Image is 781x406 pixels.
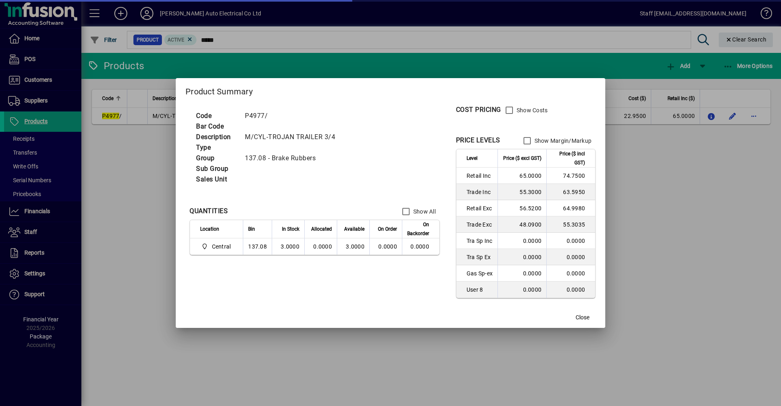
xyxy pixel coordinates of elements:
span: Retail Inc [467,172,493,180]
span: On Backorder [407,220,429,238]
span: Price ($ excl GST) [503,154,541,163]
td: 3.0000 [337,238,369,255]
span: Level [467,154,478,163]
span: Price ($ incl GST) [552,149,585,167]
span: Central [212,242,231,251]
td: 0.0000 [546,282,595,298]
td: 137.08 [243,238,272,255]
td: 63.5950 [546,184,595,200]
td: 48.0900 [497,216,546,233]
span: User 8 [467,286,493,294]
td: 64.9980 [546,200,595,216]
td: Group [192,153,241,164]
td: 0.0000 [546,233,595,249]
td: Sales Unit [192,174,241,185]
td: 56.5200 [497,200,546,216]
td: 0.0000 [497,249,546,265]
label: Show Margin/Markup [533,137,592,145]
td: 74.7500 [546,168,595,184]
label: Show All [412,207,436,216]
td: Sub Group [192,164,241,174]
td: Description [192,132,241,142]
span: Tra Sp Inc [467,237,493,245]
td: 0.0000 [402,238,439,255]
td: 55.3035 [546,216,595,233]
td: M/CYL-TROJAN TRAILER 3/4 [241,132,345,142]
span: Trade Inc [467,188,493,196]
span: Tra Sp Ex [467,253,493,261]
td: 137.08 - Brake Rubbers [241,153,345,164]
h2: Product Summary [176,78,605,102]
span: Trade Exc [467,220,493,229]
td: Bar Code [192,121,241,132]
span: In Stock [282,225,299,234]
span: 0.0000 [378,243,397,250]
td: 0.0000 [546,249,595,265]
span: Close [576,313,589,322]
div: COST PRICING [456,105,501,115]
label: Show Costs [515,106,548,114]
span: Available [344,225,364,234]
td: 0.0000 [304,238,337,255]
div: QUANTITIES [190,206,228,216]
td: 55.3000 [497,184,546,200]
span: Retail Exc [467,204,493,212]
span: Bin [248,225,255,234]
td: P4977/ [241,111,345,121]
span: Allocated [311,225,332,234]
td: 65.0000 [497,168,546,184]
td: 0.0000 [497,265,546,282]
td: 3.0000 [272,238,304,255]
td: 0.0000 [497,282,546,298]
div: PRICE LEVELS [456,135,500,145]
td: Type [192,142,241,153]
td: 0.0000 [546,265,595,282]
span: On Order [378,225,397,234]
td: 0.0000 [497,233,546,249]
span: Central [200,242,234,251]
td: Code [192,111,241,121]
button: Close [569,310,596,325]
span: Location [200,225,219,234]
span: Gas Sp-ex [467,269,493,277]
